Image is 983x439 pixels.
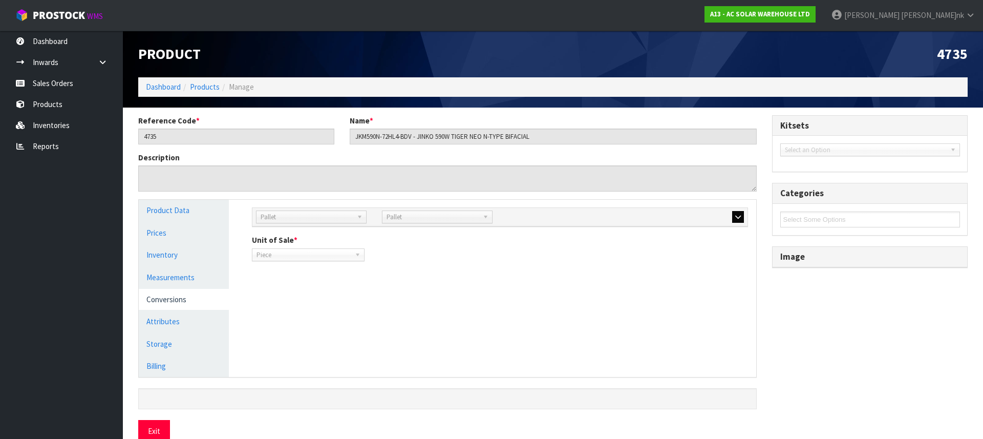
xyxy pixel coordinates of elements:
[257,249,351,261] span: Piece
[350,115,373,126] label: Name
[844,10,900,20] span: [PERSON_NAME]
[710,10,810,18] strong: A13 - AC SOLAR WAREHOUSE LTD
[15,9,28,22] img: cube-alt.png
[138,45,201,63] span: Product
[139,333,229,354] a: Storage
[901,10,964,20] span: [PERSON_NAME]nk
[780,252,960,262] h3: Image
[350,129,757,144] input: Name
[138,115,200,126] label: Reference Code
[937,45,968,63] span: 4735
[138,152,180,163] label: Description
[139,244,229,265] a: Inventory
[33,9,85,22] span: ProStock
[387,211,479,223] span: Pallet
[261,211,353,223] span: Pallet
[139,289,229,310] a: Conversions
[780,121,960,131] h3: Kitsets
[87,11,103,21] small: WMS
[252,235,297,245] label: Unit of Sale
[146,82,181,92] a: Dashboard
[139,222,229,243] a: Prices
[785,144,946,156] span: Select an Option
[139,311,229,332] a: Attributes
[139,267,229,288] a: Measurements
[138,129,334,144] input: Reference Code
[780,189,960,198] h3: Categories
[190,82,220,92] a: Products
[229,82,254,92] span: Manage
[139,356,229,377] a: Billing
[139,200,229,221] a: Product Data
